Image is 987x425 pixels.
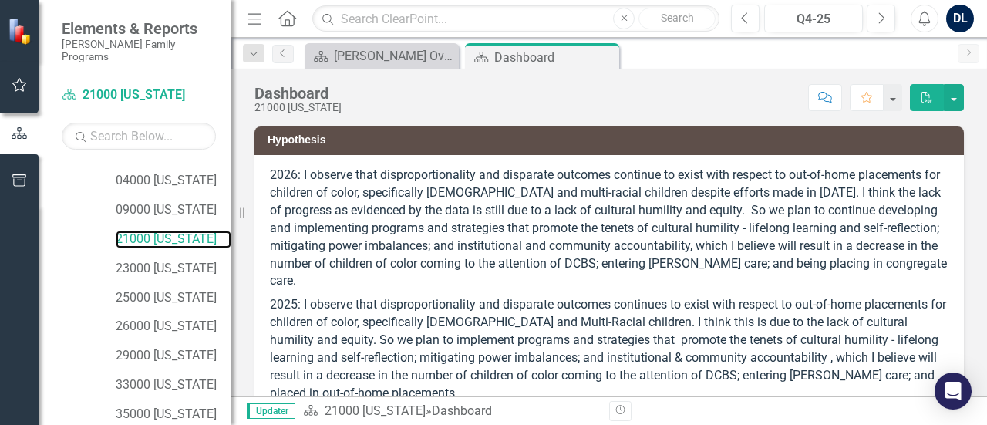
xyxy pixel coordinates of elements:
button: Search [638,8,716,29]
div: Dashboard [432,403,492,418]
p: 2025: I observe that disproportionality and disparate outcomes continues to exist with respect to... [270,293,948,402]
a: 29000 [US_STATE] [116,347,231,365]
a: 21000 [US_STATE] [116,231,231,248]
div: Q4-25 [770,10,857,29]
input: Search ClearPoint... [312,5,719,32]
button: DL [946,5,974,32]
a: 33000 [US_STATE] [116,376,231,394]
a: 23000 [US_STATE] [116,260,231,278]
img: ClearPoint Strategy [8,17,35,45]
span: Search [661,12,694,24]
a: 21000 [US_STATE] [325,403,426,418]
a: 09000 [US_STATE] [116,201,231,219]
div: Dashboard [494,48,615,67]
a: [PERSON_NAME] Overview [308,46,455,66]
span: Updater [247,403,295,419]
h3: Hypothesis [268,134,956,146]
a: 21000 [US_STATE] [62,86,216,104]
div: Dashboard [254,85,342,102]
div: [PERSON_NAME] Overview [334,46,455,66]
div: 21000 [US_STATE] [254,102,342,113]
div: Open Intercom Messenger [935,373,972,410]
a: 25000 [US_STATE] [116,289,231,307]
span: Elements & Reports [62,19,216,38]
small: [PERSON_NAME] Family Programs [62,38,216,63]
p: 2026: I observe that disproportionality and disparate outcomes continue to exist with respect to ... [270,167,948,293]
a: 35000 [US_STATE] [116,406,231,423]
input: Search Below... [62,123,216,150]
div: » [303,403,598,420]
a: 26000 [US_STATE] [116,318,231,336]
button: Q4-25 [764,5,863,32]
a: 04000 [US_STATE] [116,172,231,190]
